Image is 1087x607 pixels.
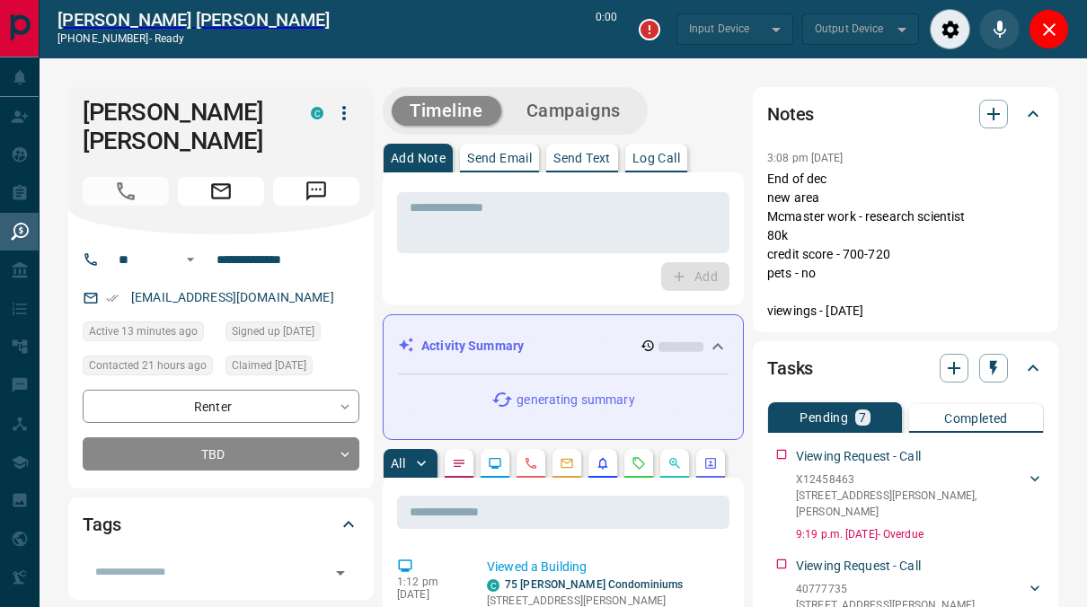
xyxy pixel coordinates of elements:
[225,321,359,347] div: Thu Oct 09 2025
[930,9,970,49] div: Audio Settings
[391,457,405,470] p: All
[767,347,1044,390] div: Tasks
[155,32,185,45] span: ready
[796,468,1044,523] div: X12458463[STREET_ADDRESS][PERSON_NAME],[PERSON_NAME]
[488,456,502,471] svg: Lead Browsing Activity
[796,581,1026,597] p: 40777735
[524,456,538,471] svg: Calls
[392,96,501,126] button: Timeline
[553,152,611,164] p: Send Text
[800,411,848,424] p: Pending
[89,356,207,374] span: Contacted 21 hours ago
[796,557,921,576] p: Viewing Request - Call
[83,177,169,206] span: Call
[596,9,617,49] p: 0:00
[596,456,610,471] svg: Listing Alerts
[57,9,330,31] a: [PERSON_NAME] [PERSON_NAME]
[767,170,1044,321] p: End of dec new area Mcmaster work - research scientist 80k credit score - 700-720 pets - no viewi...
[83,437,359,471] div: TBD
[467,152,532,164] p: Send Email
[83,510,120,539] h2: Tags
[232,322,314,340] span: Signed up [DATE]
[106,292,119,304] svg: Email Verified
[273,177,359,206] span: Message
[767,92,1044,136] div: Notes
[796,526,1044,542] p: 9:19 p.m. [DATE] - Overdue
[517,391,634,409] p: generating summary
[391,152,446,164] p: Add Note
[83,390,359,423] div: Renter
[767,354,813,383] h2: Tasks
[979,9,1020,49] div: Mute
[560,456,574,471] svg: Emails
[180,249,201,270] button: Open
[397,588,460,601] p: [DATE]
[487,579,499,592] div: condos.ca
[398,330,729,363] div: Activity Summary
[505,578,683,591] a: 75 [PERSON_NAME] Condominiums
[452,456,466,471] svg: Notes
[131,290,334,304] a: [EMAIL_ADDRESS][DOMAIN_NAME]
[397,576,460,588] p: 1:12 pm
[767,152,844,164] p: 3:08 pm [DATE]
[632,152,680,164] p: Log Call
[89,322,198,340] span: Active 13 minutes ago
[83,503,359,546] div: Tags
[703,456,718,471] svg: Agent Actions
[796,488,1026,520] p: [STREET_ADDRESS][PERSON_NAME] , [PERSON_NAME]
[1029,9,1069,49] div: Close
[311,107,323,119] div: condos.ca
[944,412,1008,425] p: Completed
[178,177,264,206] span: Email
[859,411,866,424] p: 7
[57,31,330,47] p: [PHONE_NUMBER] -
[796,447,921,466] p: Viewing Request - Call
[83,321,217,347] div: Wed Oct 15 2025
[83,98,284,155] h1: [PERSON_NAME] [PERSON_NAME]
[508,96,639,126] button: Campaigns
[421,337,524,356] p: Activity Summary
[225,356,359,381] div: Thu Oct 09 2025
[83,356,217,381] div: Tue Oct 14 2025
[667,456,682,471] svg: Opportunities
[487,558,722,576] p: Viewed a Building
[796,471,1026,488] p: X12458463
[232,356,306,374] span: Claimed [DATE]
[767,100,814,128] h2: Notes
[328,560,353,585] button: Open
[632,456,646,471] svg: Requests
